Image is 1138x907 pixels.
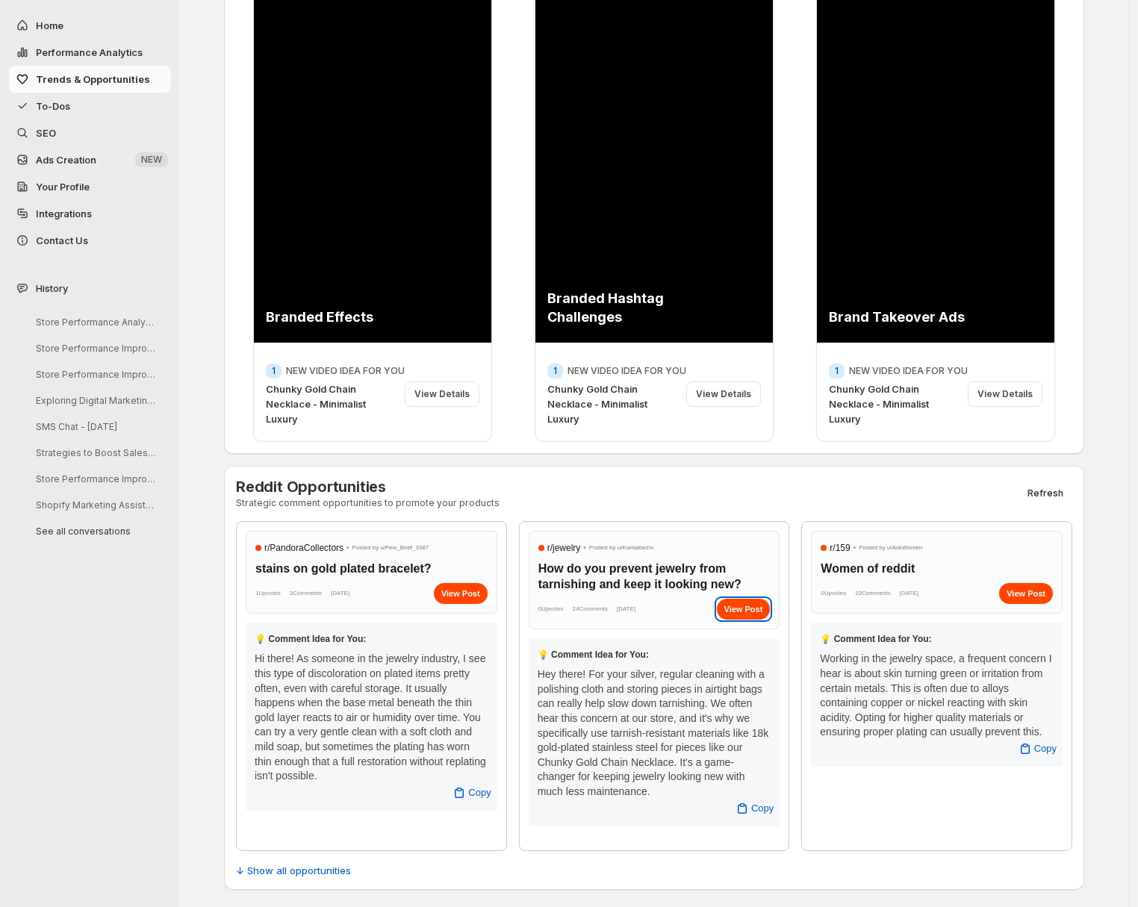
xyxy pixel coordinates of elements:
[36,19,63,31] span: Home
[1019,483,1072,504] button: Refresh
[589,540,653,555] span: Posted by u/ Kamaitachx
[24,493,166,517] button: Shopify Marketing Assistant Onboarding
[1009,737,1066,761] button: Copy
[36,73,150,85] span: Trends & Opportunities
[24,389,166,412] button: Exploring Digital Marketing Strategies
[9,39,171,66] button: Performance Analytics
[36,281,68,296] span: History
[9,173,171,200] a: Your Profile
[236,497,500,509] p: Strategic comment opportunities to promote your products
[1027,487,1063,499] span: Refresh
[568,365,686,377] p: NEW VIDEO IDEA FOR YOU
[553,365,557,377] span: 1
[236,863,351,878] span: ↓ Show all opportunities
[24,337,166,360] button: Store Performance Improvement Strategy Session
[686,381,761,407] div: View Details
[286,365,405,377] p: NEW VIDEO IDEA FOR YOU
[24,520,166,543] button: See all conversations
[9,66,171,93] button: Trends & Opportunities
[821,561,1053,577] h3: Women of reddit
[968,381,1042,407] div: View Details
[9,200,171,227] a: Integrations
[36,46,143,58] span: Performance Analytics
[255,561,488,577] h3: stains on gold plated bracelet?
[855,586,891,601] span: 22 Comments
[821,586,846,601] span: 0 Upvotes
[36,208,92,219] span: Integrations
[36,234,88,246] span: Contact Us
[24,415,166,438] button: SMS Chat - [DATE]
[405,381,479,407] div: View Details
[36,154,96,166] span: Ads Creation
[853,540,856,555] span: •
[547,289,709,326] div: Branded Hashtag Challenges
[443,781,500,805] button: Copy
[255,586,281,601] span: 1 Upvotes
[538,649,649,660] span: 💡 Comment Idea for You:
[726,797,783,820] button: Copy
[820,652,1054,740] div: Working in the jewelry space, a frequent concern I hear is about skin turning green or irritation...
[264,540,343,555] span: r/ PandoraCollectors
[717,599,771,620] a: View Post
[900,586,918,601] span: [DATE]
[24,441,166,464] button: Strategies to Boost Sales Next Week
[751,801,774,816] span: Copy
[538,667,771,799] div: Hey there! For your silver, regular cleaning with a polishing cloth and storing pieces in airtigh...
[266,308,427,326] div: Branded Effects
[572,602,608,617] span: 24 Comments
[24,363,166,386] button: Store Performance Improvement Analysis
[272,365,276,377] span: 1
[859,540,922,555] span: Posted by u/ AskWomen
[236,478,500,496] h3: Reddit Opportunities
[829,381,962,426] p: Chunky Gold Chain Necklace - Minimalist Luxury
[255,634,366,644] span: 💡 Comment Idea for You:
[9,119,171,146] a: SEO
[9,93,171,119] button: To-Dos
[227,858,360,882] button: ↓ Show all opportunities
[331,586,349,601] span: [DATE]
[36,181,90,193] span: Your Profile
[9,227,171,254] button: Contact Us
[266,381,399,426] p: Chunky Gold Chain Necklace - Minimalist Luxury
[24,311,166,334] button: Store Performance Analysis and Suggestions
[24,467,166,490] button: Store Performance Improvement Analysis Steps
[36,127,56,139] span: SEO
[538,602,564,617] span: 0 Upvotes
[346,540,349,555] span: •
[617,602,635,617] span: [DATE]
[849,365,968,377] p: NEW VIDEO IDEA FOR YOU
[835,365,839,377] span: 1
[999,583,1053,604] a: View Post
[36,100,70,112] span: To-Dos
[829,308,990,326] div: Brand Takeover Ads
[583,540,586,555] span: •
[538,561,771,593] h3: How do you prevent jewelry from tarnishing and keep it looking new?
[141,154,162,166] span: NEW
[547,540,581,555] span: r/ jewelry
[547,381,680,426] p: Chunky Gold Chain Necklace - Minimalist Luxury
[830,540,850,555] span: r/ 159
[1034,741,1057,756] span: Copy
[9,12,171,39] button: Home
[820,634,931,644] span: 💡 Comment Idea for You:
[255,652,488,783] div: Hi there! As someone in the jewelry industry, I see this type of discoloration on plated items pr...
[9,146,171,173] button: Ads Creation
[434,583,488,604] a: View Post
[468,785,491,800] span: Copy
[290,586,322,601] span: 3 Comments
[352,540,429,555] span: Posted by u/ Few_Brief_3387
